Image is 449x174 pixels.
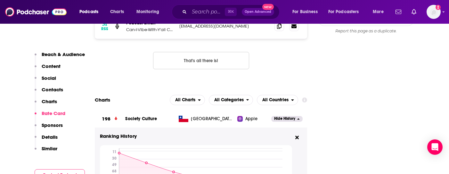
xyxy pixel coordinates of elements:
[245,116,257,122] span: Apple
[125,116,157,121] a: Society Culture
[324,7,368,17] button: open menu
[42,87,63,93] p: Contacts
[35,122,63,134] button: Sponsors
[75,7,107,17] button: open menu
[35,98,57,110] button: Charts
[373,7,384,16] span: More
[170,95,205,105] h2: Platforms
[209,95,253,105] h2: Categories
[35,145,57,157] button: Similar
[112,150,117,154] tspan: 11
[237,116,271,122] a: Apple
[136,7,159,16] span: Monitoring
[292,7,318,16] span: For Business
[132,7,167,17] button: open menu
[112,162,117,167] tspan: 49
[95,97,110,103] h2: Charts
[35,75,56,87] button: Social
[35,87,63,98] button: Contacts
[35,63,61,75] button: Content
[189,7,225,17] input: Search podcasts, credits, & more...
[242,8,274,16] button: Open AdvancedNew
[101,26,108,31] h3: RSS
[427,139,443,155] div: Open Intercom Messenger
[42,75,56,81] p: Social
[110,7,124,16] span: Charts
[318,29,414,34] div: Report this page as a duplicate.
[35,51,85,63] button: Reach & Audience
[427,5,441,19] span: Logged in as antoine.jordan
[42,145,57,152] p: Similar
[42,110,65,116] p: Rate Card
[106,7,128,17] a: Charts
[262,4,274,10] span: New
[393,6,404,17] a: Show notifications dropdown
[42,134,58,140] p: Details
[288,7,326,17] button: open menu
[225,8,237,16] span: ⌘ K
[35,134,58,146] button: Details
[79,7,98,16] span: Podcasts
[257,95,298,105] h2: Countries
[257,95,298,105] button: open menu
[42,98,57,104] p: Charts
[176,116,237,122] a: [GEOGRAPHIC_DATA]
[262,98,289,102] span: All Countries
[191,116,233,122] span: Chile
[274,116,295,121] span: Hide History
[5,6,67,18] img: Podchaser - Follow, Share and Rate Podcasts
[126,27,174,32] p: Can-I-Vibe-With-Y'all Can-I-Vibe-With-Y'all
[35,110,65,122] button: Rate Card
[214,98,244,102] span: All Categories
[100,133,292,140] h3: Ranking History
[95,110,125,128] a: 198
[427,5,441,19] img: User Profile
[271,116,303,121] button: Hide History
[436,5,441,10] svg: Add a profile image
[179,23,264,29] p: [EMAIL_ADDRESS][DOMAIN_NAME]
[368,7,392,17] button: open menu
[42,63,61,69] p: Content
[170,95,205,105] button: open menu
[328,7,359,16] span: For Podcasters
[245,10,271,13] span: Open Advanced
[178,4,286,19] div: Search podcasts, credits, & more...
[209,95,253,105] button: open menu
[427,5,441,19] button: Show profile menu
[153,52,249,69] button: Nothing here.
[42,51,85,57] p: Reach & Audience
[102,115,110,123] h3: 198
[409,6,419,17] a: Show notifications dropdown
[112,169,117,173] tspan: 68
[42,122,63,128] p: Sponsors
[175,98,195,102] span: All Charts
[112,156,117,161] tspan: 30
